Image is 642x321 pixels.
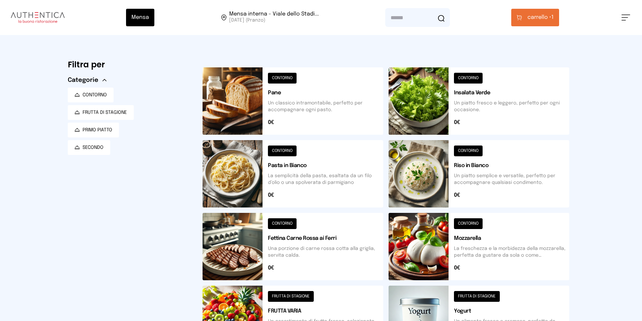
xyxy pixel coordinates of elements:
button: CONTORNO [68,88,114,102]
img: logo.8f33a47.png [11,12,65,23]
span: FRUTTA DI STAGIONE [83,109,127,116]
span: 1 [527,13,554,22]
button: PRIMO PIATTO [68,123,119,137]
button: carrello •1 [511,9,559,26]
span: [DATE] (Pranzo) [229,17,319,24]
span: carrello • [527,13,551,22]
button: SECONDO [68,140,110,155]
button: Mensa [126,9,154,26]
span: Categorie [68,75,98,85]
button: FRUTTA DI STAGIONE [68,105,134,120]
span: Viale dello Stadio, 77, 05100 Terni TR, Italia [229,11,319,24]
span: SECONDO [83,144,103,151]
span: PRIMO PIATTO [83,127,112,133]
button: Categorie [68,75,106,85]
span: CONTORNO [83,92,107,98]
h6: Filtra per [68,59,192,70]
